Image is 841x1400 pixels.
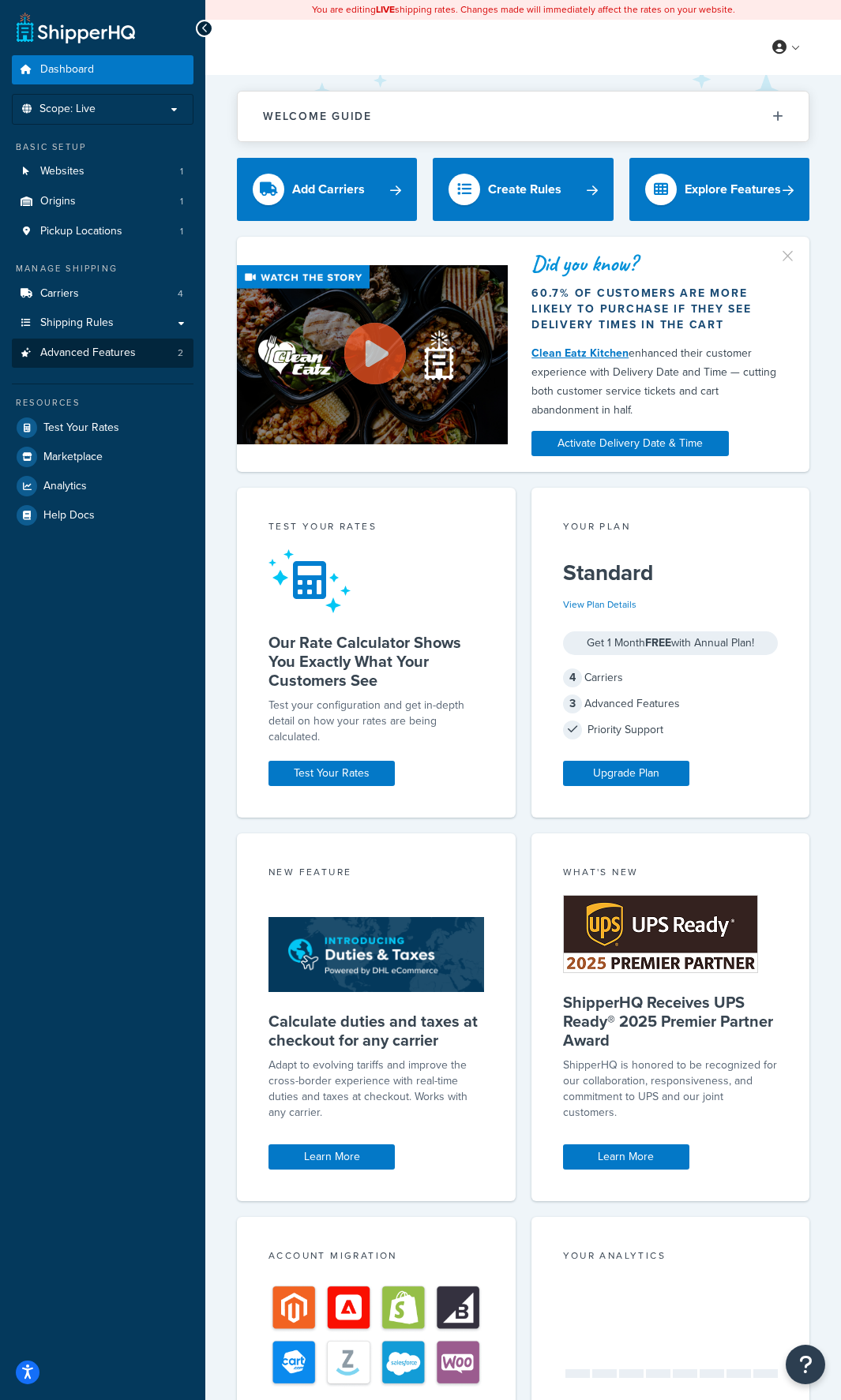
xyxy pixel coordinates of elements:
span: Analytics [43,480,87,493]
a: Marketplace [12,443,193,471]
p: Adapt to evolving tariffs and improve the cross-border experience with real-time duties and taxes... [268,1057,484,1121]
span: Help Docs [43,509,95,522]
div: Advanced Features [563,693,779,715]
a: Origins1 [12,187,193,216]
div: Create Rules [488,178,561,200]
div: Did you know? [531,253,786,275]
span: Carriers [40,287,79,301]
a: Carriers4 [12,279,193,309]
li: Carriers [12,279,193,309]
img: Video thumbnail [237,265,508,444]
div: Test your configuration and get in-depth detail on how your rates are being calculated. [268,698,484,745]
h5: Calculate duties and taxes at checkout for any carrier [268,1012,484,1050]
p: ShipperHQ is honored to be recognized for our collaboration, responsiveness, and commitment to UP... [563,1057,779,1121]
button: Open Resource Center [786,1345,825,1384]
h5: ShipperHQ Receives UPS Ready® 2025 Premier Partner Award [563,993,779,1050]
span: 1 [180,225,183,238]
div: Manage Shipping [12,262,193,275]
a: Create Rules [433,158,613,221]
span: Websites [40,165,84,178]
a: Dashboard [12,55,193,84]
li: Pickup Locations [12,217,193,246]
strong: FREE [645,634,671,651]
li: Advanced Features [12,339,193,368]
span: 4 [563,668,582,687]
span: 3 [563,694,582,713]
div: Account Migration [268,1248,484,1267]
a: Explore Features [629,158,809,221]
div: Add Carriers [292,178,365,200]
a: View Plan Details [563,597,636,612]
div: Your Plan [563,519,779,537]
span: Pickup Locations [40,225,122,238]
span: Test Your Rates [43,421,119,435]
a: Websites1 [12,157,193,186]
a: Learn More [268,1144,395,1170]
div: Test your rates [268,519,484,537]
a: Learn More [563,1144,689,1170]
a: Help Docs [12,501,193,530]
div: Your Analytics [563,1248,779,1267]
div: Carriers [563,667,779,689]
button: Welcome Guide [238,92,809,141]
span: Advanced Features [40,346,136,360]
span: Marketplace [43,451,103,464]
li: Origins [12,187,193,216]
span: Origins [40,195,76,208]
a: Analytics [12,472,193,500]
div: Get 1 Month with Annual Plan! [563,631,779,655]
span: Scope: Live [39,103,96,116]
div: Explore Features [685,178,781,200]
a: Activate Delivery Date & Time [531,431,729,456]
span: Shipping Rules [40,316,114,330]
span: Dashboard [40,63,94,77]
div: Basic Setup [12,140,193,154]
a: Pickup Locations1 [12,217,193,246]
a: Advanced Features2 [12,339,193,368]
a: Clean Eatz Kitchen [531,345,629,361]
div: New Feature [268,865,484,883]
div: enhanced their customer experience with Delivery Date and Time — cutting both customer service ti... [531,344,786,420]
div: Resources [12,396,193,410]
b: LIVE [376,2,395,17]
a: Shipping Rules [12,309,193,338]
div: Priority Support [563,719,779,741]
li: Websites [12,157,193,186]
a: Upgrade Plan [563,761,689,786]
a: Test Your Rates [12,414,193,442]
h5: Our Rate Calculator Shows You Exactly What Your Customers See [268,633,484,690]
a: Add Carriers [237,158,417,221]
h2: Welcome Guide [263,110,372,122]
span: 1 [180,165,183,178]
span: 1 [180,195,183,208]
h5: Standard [563,560,779,586]
span: 4 [178,287,183,301]
span: 2 [178,346,183,360]
div: 60.7% of customers are more likely to purchase if they see delivery times in the cart [531,286,786,333]
a: Test Your Rates [268,761,395,786]
div: What's New [563,865,779,883]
